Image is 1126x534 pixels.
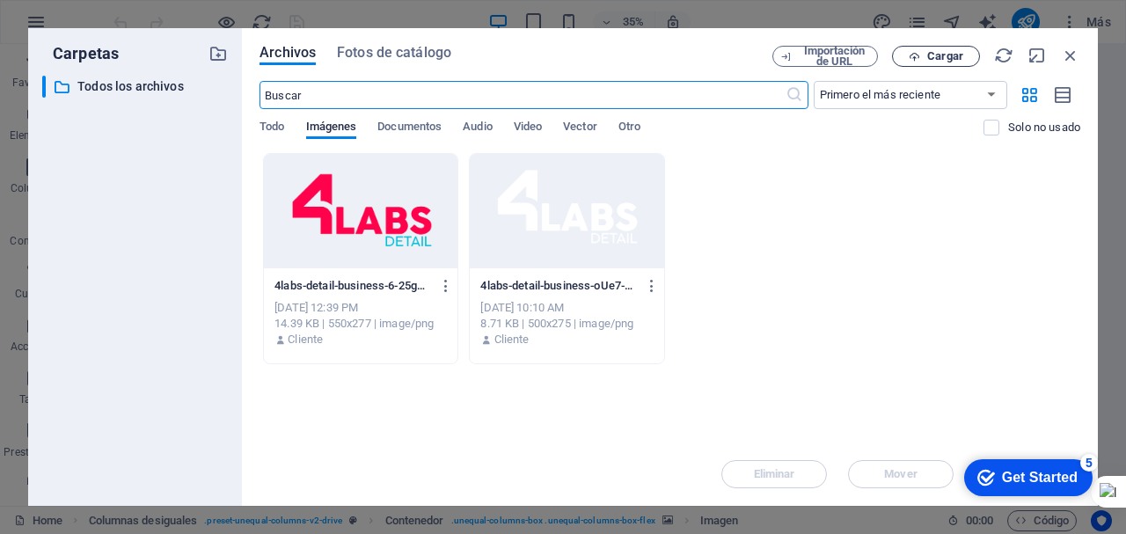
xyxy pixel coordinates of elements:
div: ​ [42,76,46,98]
div: 8.71 KB | 500x275 | image/png [480,316,653,332]
p: Solo muestra los archivos que no están usándose en el sitio web. Los archivos añadidos durante es... [1008,120,1080,135]
span: Otro [618,116,640,141]
input: Buscar [260,81,785,109]
button: Cargar [892,46,980,67]
i: Cerrar [1061,46,1080,65]
p: Todos los archivos [77,77,195,97]
i: Minimizar [1027,46,1047,65]
span: Audio [463,116,492,141]
i: Volver a cargar [994,46,1013,65]
div: [DATE] 10:10 AM [480,300,653,316]
p: Carpetas [42,42,119,65]
p: 4labs-detail-business-6-25guoy68TE44ly54nNFQ.png [274,278,431,294]
span: Video [514,116,542,141]
span: Vector [563,116,597,141]
div: [DATE] 12:39 PM [274,300,447,316]
span: Imágenes [306,116,357,141]
span: Todo [260,116,284,141]
div: 5 [130,4,148,21]
div: Get Started 5 items remaining, 0% complete [14,9,143,46]
span: Archivos [260,42,316,63]
div: 14.39 KB | 550x277 | image/png [274,316,447,332]
div: Get Started [52,19,128,35]
span: Fotos de catálogo [337,42,451,63]
p: Cliente [494,332,530,347]
p: Cliente [288,332,323,347]
span: Cargar [927,51,963,62]
span: Importación de URL [799,46,870,67]
i: Crear carpeta [208,44,228,63]
p: 4labs-detail-business-oUe7-7JVHwQGygp7ut0iYw.png [480,278,637,294]
span: Documentos [377,116,442,141]
button: Importación de URL [772,46,878,67]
